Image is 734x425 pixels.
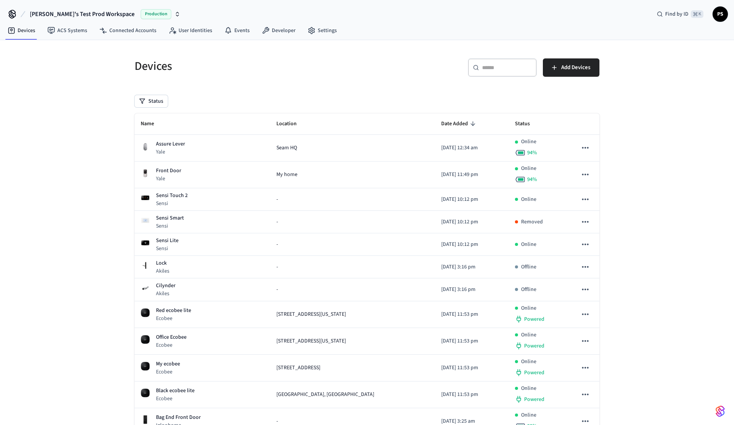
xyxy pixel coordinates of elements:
p: Online [521,196,536,204]
img: Akiles Roomlock [141,261,150,270]
span: Add Devices [561,63,590,73]
p: Sensi [156,222,184,230]
img: Sensi Touch 2 Smart Thermostat (Black) [141,193,150,202]
p: Sensi Lite [156,237,179,245]
p: [DATE] 10:12 pm [441,196,503,204]
img: ecobee_lite_3 [141,362,150,371]
p: Bag End Front Door [156,414,201,422]
a: Settings [302,24,343,37]
p: Akiles [156,267,169,275]
span: [STREET_ADDRESS][US_STATE] [276,337,346,345]
span: Powered [524,315,544,323]
span: - [276,286,278,294]
p: Cilynder [156,282,175,290]
img: SeamLogoGradient.69752ec5.svg [716,405,725,417]
p: Front Door [156,167,181,175]
a: Developer [256,24,302,37]
p: Ecobee [156,341,187,349]
p: [DATE] 11:53 pm [441,310,503,318]
p: Office Ecobee [156,333,187,341]
a: Events [218,24,256,37]
p: [DATE] 3:16 pm [441,263,503,271]
span: [STREET_ADDRESS][US_STATE] [276,310,346,318]
span: [PERSON_NAME]'s Test Prod Workspace [30,10,135,19]
p: Online [521,165,536,173]
p: Online [521,241,536,249]
span: 94 % [527,176,537,183]
p: My ecobee [156,360,180,368]
p: [DATE] 11:53 pm [441,337,503,345]
button: Status [135,95,168,107]
p: Offline [521,263,536,271]
p: [DATE] 10:12 pm [441,241,503,249]
span: - [276,196,278,204]
span: 94 % [527,149,537,157]
span: Powered [524,369,544,377]
p: Assure Lever [156,140,185,148]
p: [DATE] 11:53 pm [441,391,503,399]
p: Lock [156,259,169,267]
p: Online [521,331,536,339]
button: Add Devices [543,58,599,77]
p: [DATE] 11:53 pm [441,364,503,372]
img: August Wifi Smart Lock 3rd Gen, Silver, Front [141,142,150,151]
p: Online [521,138,536,146]
p: Online [521,385,536,393]
div: Find by ID⌘ K [651,7,710,21]
span: Location [276,118,307,130]
span: Seam HQ [276,144,297,152]
p: Red ecobee lite [156,307,191,315]
span: Production [141,9,171,19]
p: Online [521,358,536,366]
img: ecobee_lite_3 [141,308,150,317]
span: - [276,241,278,249]
button: PS [713,6,728,22]
span: Powered [524,396,544,403]
a: Connected Accounts [93,24,162,37]
span: Find by ID [665,10,689,18]
p: Sensi [156,200,188,207]
img: ecobee_lite_3 [141,388,150,398]
p: [DATE] 10:12 pm [441,218,503,226]
img: Sensi Smart Thermostat (White) [141,216,150,225]
span: My home [276,171,297,179]
span: Powered [524,342,544,350]
span: PS [713,7,727,21]
img: Sensi Lite Smart Thermostat (Black) [141,238,150,247]
a: User Identities [162,24,218,37]
p: Online [521,304,536,312]
p: Ecobee [156,395,195,402]
img: igloohome_deadbolt_2s [141,415,150,424]
p: Sensi Touch 2 [156,192,188,200]
span: Status [515,118,540,130]
img: ecobee_lite_3 [141,335,150,344]
a: Devices [2,24,41,37]
img: Yale Assure Touchscreen Wifi Smart Lock, Satin Nickel, Front [141,169,150,178]
p: Ecobee [156,315,191,322]
p: Online [521,411,536,419]
h5: Devices [135,58,362,74]
p: Akiles [156,290,175,297]
p: Sensi [156,245,179,252]
span: ⌘ K [691,10,703,18]
p: Black ecobee lite [156,387,195,395]
span: Name [141,118,164,130]
p: Removed [521,218,543,226]
p: [DATE] 3:16 pm [441,286,503,294]
a: ACS Systems [41,24,93,37]
span: [GEOGRAPHIC_DATA], [GEOGRAPHIC_DATA] [276,391,374,399]
span: - [276,263,278,271]
p: Yale [156,148,185,156]
span: [STREET_ADDRESS] [276,364,320,372]
p: [DATE] 11:49 pm [441,171,503,179]
p: [DATE] 12:34 am [441,144,503,152]
p: Yale [156,175,181,183]
span: Date Added [441,118,478,130]
p: Sensi Smart [156,214,184,222]
p: Offline [521,286,536,294]
span: - [276,218,278,226]
p: Ecobee [156,368,180,376]
img: Akiles Cylinder [141,283,150,292]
